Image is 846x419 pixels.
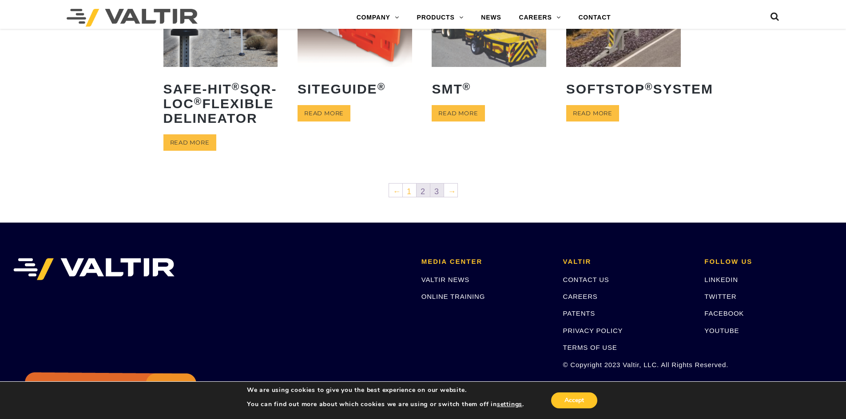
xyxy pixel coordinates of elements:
sup: ® [232,81,240,92]
a: PRIVACY POLICY [563,327,623,334]
a: ← [389,184,402,197]
a: 1 [403,184,416,197]
img: Valtir [67,9,198,27]
nav: Product Pagination [163,183,683,200]
h2: MEDIA CENTER [421,258,550,266]
a: ONLINE TRAINING [421,293,485,300]
sup: ® [194,96,203,107]
a: YOUTUBE [704,327,739,334]
a: PATENTS [563,309,596,317]
a: Read more about “SMT®” [432,105,485,121]
h2: SoftStop System [566,75,681,103]
sup: ® [377,81,386,92]
a: TWITTER [704,293,736,300]
a: COMPANY [348,9,408,27]
a: CAREERS [563,293,598,300]
a: LINKEDIN [704,276,738,283]
a: VALTIR NEWS [421,276,469,283]
p: © Copyright 2023 Valtir, LLC. All Rights Reserved. [563,360,691,370]
a: TERMS OF USE [563,344,617,351]
button: Accept [551,392,597,408]
h2: FOLLOW US [704,258,833,266]
a: 3 [430,184,444,197]
h2: VALTIR [563,258,691,266]
a: FACEBOOK [704,309,744,317]
p: You can find out more about which cookies we are using or switch them off in . [247,400,524,408]
h2: SMT [432,75,546,103]
span: 2 [417,184,430,197]
a: NEWS [472,9,510,27]
a: → [444,184,457,197]
a: PRODUCTS [408,9,473,27]
button: settings [497,400,522,408]
a: Read more about “Safe-Hit® SQR-LOC® Flexible Delineator” [163,134,216,151]
h2: Safe-Hit SQR-LOC Flexible Delineator [163,75,278,132]
h2: SiteGuide [298,75,412,103]
p: We are using cookies to give you the best experience on our website. [247,386,524,394]
a: Read more about “SoftStop® System” [566,105,619,121]
sup: ® [645,81,653,92]
a: CONTACT [569,9,620,27]
a: CAREERS [510,9,570,27]
a: Read more about “SiteGuide®” [298,105,350,121]
img: VALTIR [13,258,175,280]
a: CONTACT US [563,276,609,283]
sup: ® [463,81,471,92]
